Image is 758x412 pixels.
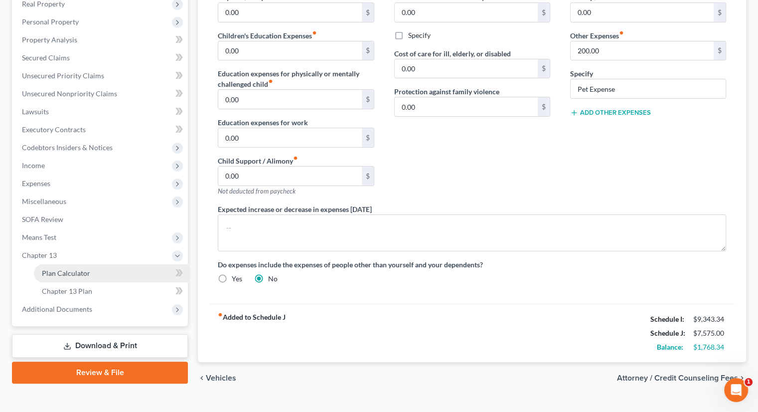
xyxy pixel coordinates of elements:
label: Child Support / Alimony [218,156,298,166]
i: fiber_manual_record [293,156,298,161]
a: Review & File [12,362,188,384]
div: $9,343.34 [693,314,726,324]
span: Income [22,161,45,170]
a: Download & Print [12,334,188,358]
a: Unsecured Priority Claims [14,67,188,85]
div: $7,575.00 [693,328,726,338]
label: Expected increase or decrease in expenses [DATE] [218,204,372,214]
a: Plan Calculator [34,264,188,282]
strong: Balance: [657,343,683,351]
span: Chapter 13 Plan [42,287,92,295]
input: -- [218,90,361,109]
span: 1 [745,378,753,386]
input: -- [571,41,714,60]
input: -- [218,167,361,186]
label: Children's Education Expenses [218,30,317,41]
div: $ [362,128,374,147]
i: chevron_left [198,374,206,382]
input: Specify... [571,79,726,98]
div: $ [714,3,726,22]
label: Specify [570,68,593,79]
div: $ [714,41,726,60]
div: $ [538,3,550,22]
i: fiber_manual_record [312,30,317,35]
div: $ [362,90,374,109]
a: Lawsuits [14,103,188,121]
span: Additional Documents [22,305,92,313]
span: Vehicles [206,374,236,382]
span: Expenses [22,179,50,188]
input: -- [571,3,714,22]
label: Do expenses include the expenses of people other than yourself and your dependents? [218,259,726,270]
div: $ [538,97,550,116]
a: Chapter 13 Plan [34,282,188,300]
span: Means Test [22,233,56,241]
input: -- [395,59,538,78]
i: fiber_manual_record [619,30,624,35]
span: Unsecured Nonpriority Claims [22,89,117,98]
i: chevron_right [738,374,746,382]
a: SOFA Review [14,210,188,228]
input: -- [395,97,538,116]
label: Yes [232,274,242,284]
iframe: Intercom live chat [724,378,748,402]
span: Plan Calculator [42,269,90,277]
i: fiber_manual_record [218,312,223,317]
strong: Schedule J: [650,329,685,337]
span: Codebtors Insiders & Notices [22,143,113,152]
a: Unsecured Nonpriority Claims [14,85,188,103]
label: Other Expenses [570,30,624,41]
div: $1,768.34 [693,342,726,352]
span: Property Analysis [22,35,77,44]
span: Executory Contracts [22,125,86,134]
input: -- [218,41,361,60]
input: -- [395,3,538,22]
div: $ [362,167,374,186]
a: Executory Contracts [14,121,188,139]
button: chevron_left Vehicles [198,374,236,382]
span: Attorney / Credit Counseling Fees [617,374,738,382]
label: Protection against family violence [394,86,499,97]
span: Personal Property [22,17,79,26]
input: -- [218,3,361,22]
span: Chapter 13 [22,251,57,259]
label: Specify [408,30,431,40]
span: Not deducted from paycheck [218,187,296,195]
a: Property Analysis [14,31,188,49]
div: $ [362,3,374,22]
a: Secured Claims [14,49,188,67]
strong: Schedule I: [650,315,684,323]
div: $ [538,59,550,78]
span: SOFA Review [22,215,63,223]
span: Unsecured Priority Claims [22,71,104,80]
label: No [268,274,278,284]
div: $ [362,41,374,60]
button: Attorney / Credit Counseling Fees chevron_right [617,374,746,382]
button: Add Other Expenses [570,109,651,117]
i: fiber_manual_record [268,79,273,84]
input: -- [218,128,361,147]
label: Cost of care for ill, elderly, or disabled [394,48,511,59]
strong: Added to Schedule J [218,312,286,354]
span: Secured Claims [22,53,70,62]
span: Lawsuits [22,107,49,116]
label: Education expenses for physically or mentally challenged child [218,68,374,89]
label: Education expenses for work [218,117,308,128]
span: Miscellaneous [22,197,66,206]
